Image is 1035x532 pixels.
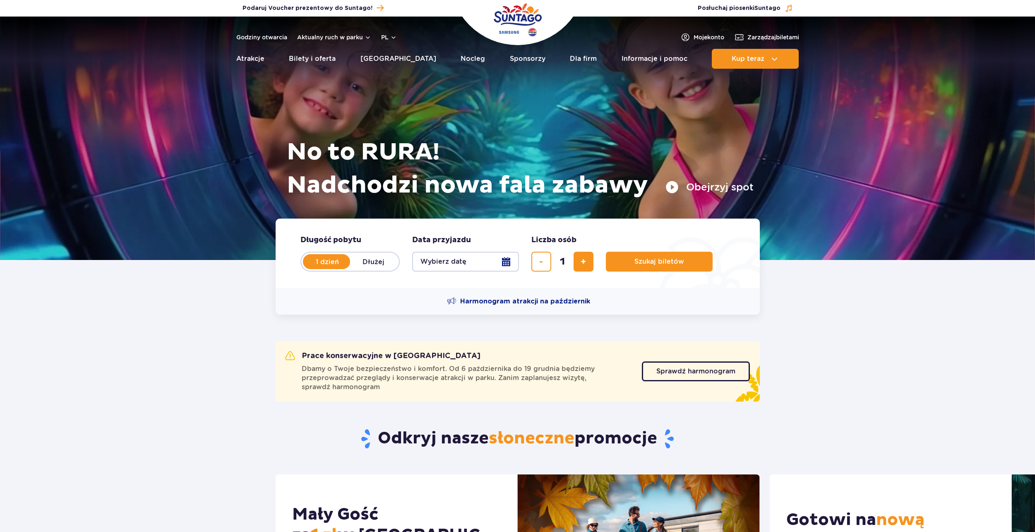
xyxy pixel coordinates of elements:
button: Aktualny ruch w parku [297,34,371,41]
span: Zarządzaj biletami [747,33,799,41]
button: Kup teraz [712,49,799,69]
h2: Prace konserwacyjne w [GEOGRAPHIC_DATA] [285,351,480,361]
button: dodaj bilet [574,252,593,272]
a: Informacje i pomoc [622,49,687,69]
button: Szukaj biletów [606,252,713,272]
a: [GEOGRAPHIC_DATA] [360,49,436,69]
a: Mojekonto [680,32,724,42]
a: Bilety i oferta [289,49,336,69]
label: 1 dzień [304,253,351,270]
span: Posłuchaj piosenki [698,4,780,12]
span: Moje konto [694,33,724,41]
span: Szukaj biletów [634,258,684,265]
a: Harmonogram atrakcji na październik [447,296,590,306]
a: Atrakcje [236,49,264,69]
span: Długość pobytu [300,235,361,245]
span: Harmonogram atrakcji na październik [460,297,590,306]
a: Podaruj Voucher prezentowy do Suntago! [243,2,384,14]
button: usuń bilet [531,252,551,272]
a: Zarządzajbiletami [734,32,799,42]
span: Kup teraz [732,55,764,63]
span: Suntago [754,5,780,11]
span: Data przyjazdu [412,235,471,245]
a: Sponsorzy [510,49,545,69]
button: Wybierz datę [412,252,519,272]
button: Posłuchaj piosenkiSuntago [698,4,793,12]
a: Nocleg [461,49,485,69]
a: Sprawdź harmonogram [642,361,750,381]
label: Dłużej [350,253,397,270]
span: Dbamy o Twoje bezpieczeństwo i komfort. Od 6 października do 19 grudnia będziemy przeprowadzać pr... [302,364,632,392]
button: Obejrzyj spot [665,181,754,194]
h1: No to RURA! Nadchodzi nowa fala zabawy [287,136,754,202]
a: Godziny otwarcia [236,33,287,41]
form: Planowanie wizyty w Park of Poland [276,219,760,288]
span: Sprawdź harmonogram [656,368,735,375]
span: Liczba osób [531,235,576,245]
button: pl [381,33,397,41]
h2: Odkryj nasze promocje [275,428,760,450]
input: liczba biletów [552,252,572,272]
span: Podaruj Voucher prezentowy do Suntago! [243,4,372,12]
a: Dla firm [570,49,597,69]
span: słoneczne [489,428,574,449]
